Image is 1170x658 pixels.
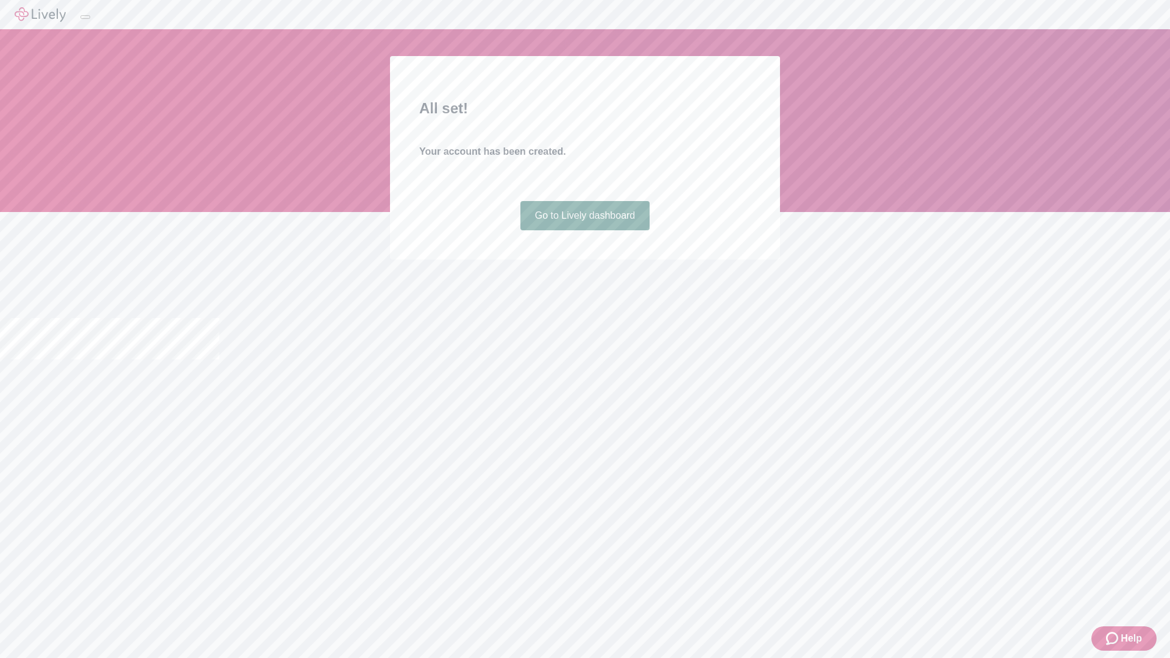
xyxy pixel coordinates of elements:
[15,7,66,22] img: Lively
[520,201,650,230] a: Go to Lively dashboard
[1106,631,1121,646] svg: Zendesk support icon
[80,15,90,19] button: Log out
[419,144,751,159] h4: Your account has been created.
[1091,626,1157,651] button: Zendesk support iconHelp
[419,97,751,119] h2: All set!
[1121,631,1142,646] span: Help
